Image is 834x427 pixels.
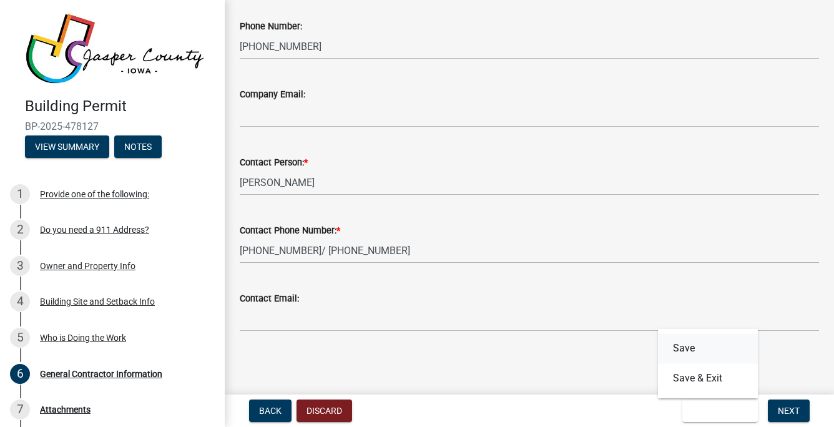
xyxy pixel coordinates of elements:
[10,292,30,312] div: 4
[778,406,800,416] span: Next
[10,364,30,384] div: 6
[10,328,30,348] div: 5
[10,400,30,420] div: 7
[40,190,149,199] div: Provide one of the following:
[682,400,758,422] button: Save & Exit
[40,297,155,306] div: Building Site and Setback Info
[658,328,758,398] div: Save & Exit
[692,406,740,416] span: Save & Exit
[10,256,30,276] div: 3
[114,142,162,152] wm-modal-confirm: Notes
[40,370,162,378] div: General Contractor Information
[40,225,149,234] div: Do you need a 911 Address?
[240,227,340,235] label: Contact Phone Number:
[658,363,758,393] button: Save & Exit
[40,405,91,414] div: Attachments
[114,135,162,158] button: Notes
[25,13,205,84] img: Jasper County, Iowa
[240,159,308,167] label: Contact Person:
[249,400,292,422] button: Back
[25,120,200,132] span: BP-2025-478127
[25,142,109,152] wm-modal-confirm: Summary
[25,97,215,115] h4: Building Permit
[297,400,352,422] button: Discard
[259,406,282,416] span: Back
[10,220,30,240] div: 2
[40,262,135,270] div: Owner and Property Info
[768,400,810,422] button: Next
[240,22,302,31] label: Phone Number:
[240,91,305,99] label: Company Email:
[40,333,126,342] div: Who is Doing the Work
[25,135,109,158] button: View Summary
[658,333,758,363] button: Save
[10,184,30,204] div: 1
[240,295,299,303] label: Contact Email:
